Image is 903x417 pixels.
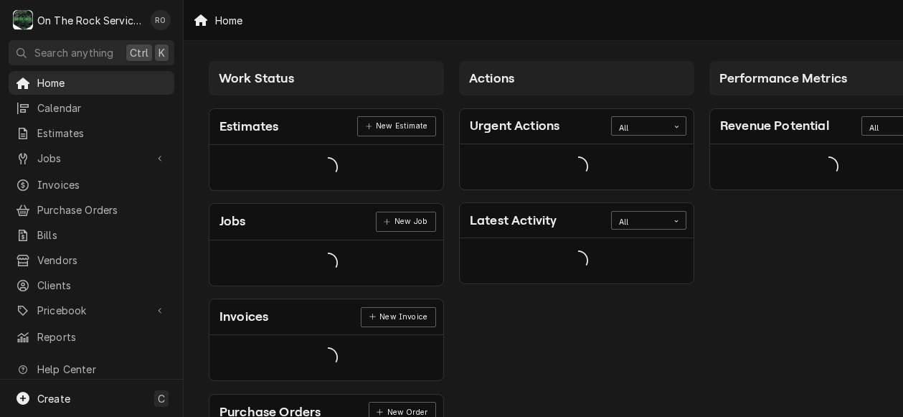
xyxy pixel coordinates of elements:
a: Purchase Orders [9,198,174,222]
div: Card Title [219,307,268,327]
a: Go to Pricebook [9,299,174,322]
div: Card Link Button [376,212,436,232]
a: New Invoice [361,307,435,327]
a: Invoices [9,173,174,197]
span: Loading... [318,248,338,278]
span: Create [37,393,70,405]
div: O [13,10,33,30]
div: Card Header [209,299,443,335]
span: Invoices [37,177,167,192]
div: Card Data [460,144,694,189]
span: Loading... [568,246,588,276]
div: RO [151,10,171,30]
div: All [619,123,661,134]
span: Work Status [219,71,294,85]
span: Estimates [37,126,167,141]
span: Ctrl [130,45,148,60]
div: Card: Urgent Actions [459,108,694,190]
div: Card Title [470,211,557,230]
span: Bills [37,228,167,243]
div: All [619,217,661,228]
div: Card Link Button [357,116,435,136]
div: Card: Invoices [209,299,444,381]
a: New Job [376,212,436,232]
div: Card Data Filter Control [611,211,686,230]
span: Loading... [818,151,838,182]
div: Card Data [209,240,443,286]
a: Estimates [9,121,174,145]
span: Reports [37,329,167,345]
div: Card: Jobs [209,203,444,286]
span: Loading... [568,151,588,182]
span: Calendar [37,100,167,116]
span: Loading... [318,343,338,373]
div: Card Column Header [459,61,694,95]
div: Rich Ortega's Avatar [151,10,171,30]
span: Home [37,75,167,90]
div: Card Link Button [361,307,435,327]
a: Calendar [9,96,174,120]
span: Clients [37,278,167,293]
span: C [158,391,165,406]
a: Go to Jobs [9,146,174,170]
div: On The Rock Services [37,13,143,28]
a: Vendors [9,248,174,272]
span: Performance Metrics [719,71,847,85]
a: New Estimate [357,116,435,136]
div: Card Title [720,116,829,136]
span: Vendors [37,253,167,268]
span: Loading... [318,152,338,182]
div: Card Data [209,335,443,380]
div: Card Data [209,145,443,190]
div: Card Title [470,116,559,136]
div: Card Data [460,238,694,284]
a: Reports [9,325,174,349]
span: Actions [469,71,514,85]
a: Clients [9,273,174,297]
a: Home [9,71,174,95]
a: Bills [9,223,174,247]
span: Pricebook [37,303,146,318]
div: Card Data Filter Control [611,116,686,135]
span: Jobs [37,151,146,166]
a: Go to Help Center [9,357,174,381]
span: K [159,45,165,60]
div: Card Title [219,117,278,136]
span: Help Center [37,362,166,377]
div: Card: Estimates [209,108,444,191]
span: Search anything [34,45,113,60]
div: Card Header [460,203,694,238]
div: Card Header [209,204,443,240]
div: Card Header [209,109,443,145]
div: Card Column Header [209,61,444,95]
span: Purchase Orders [37,202,167,217]
div: On The Rock Services's Avatar [13,10,33,30]
div: Card: Latest Activity [459,202,694,284]
div: Card Column Content [459,95,694,284]
div: Card Header [460,109,694,144]
button: Search anythingCtrlK [9,40,174,65]
div: Card Title [219,212,246,231]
